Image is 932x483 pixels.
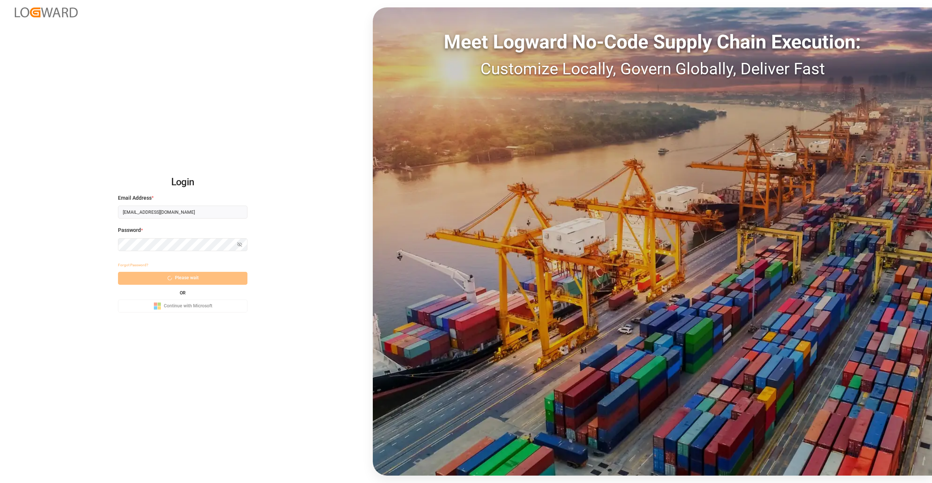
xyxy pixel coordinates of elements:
span: Email Address [118,194,152,202]
span: Password [118,226,141,234]
h2: Login [118,170,247,194]
img: Logward_new_orange.png [15,7,78,17]
div: Customize Locally, Govern Globally, Deliver Fast [373,57,932,81]
small: OR [180,291,186,295]
input: Enter your email [118,206,247,219]
div: Meet Logward No-Code Supply Chain Execution: [373,28,932,57]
